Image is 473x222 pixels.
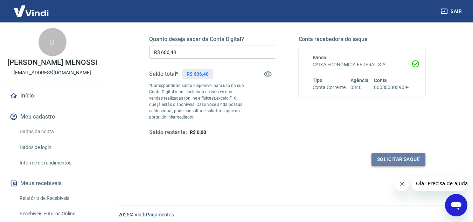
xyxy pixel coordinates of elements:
[374,78,387,83] span: Conta
[8,0,54,22] img: Vindi
[299,36,426,43] h5: Conta recebedora do saque
[134,212,174,217] a: Vindi Pagamentos
[149,129,187,136] h5: Saldo restante:
[313,78,323,83] span: Tipo
[313,61,412,68] h6: CAIXA ECONÔMICA FEDERAL S.A.
[8,176,96,191] button: Meus recebíveis
[412,176,467,191] iframe: Mensagem da empresa
[149,82,244,120] p: *Corresponde ao saldo disponível para uso na sua Conta Digital Vindi. Incluindo os valores das ve...
[445,194,467,216] iframe: Botão para abrir a janela de mensagens
[149,36,276,43] h5: Quanto deseja sacar da Conta Digital?
[395,177,409,191] iframe: Fechar mensagem
[7,59,97,66] p: [PERSON_NAME] MENOSSI
[118,211,456,218] p: 2025 ©
[8,109,96,125] button: Meu cadastro
[14,69,91,76] p: [EMAIL_ADDRESS][DOMAIN_NAME]
[17,156,96,170] a: Informe de rendimentos
[374,84,411,91] h6: 000300003909-1
[350,84,369,91] h6: 0340
[313,55,327,60] span: Banco
[39,28,67,56] div: D
[17,207,96,221] a: Recebíveis Futuros Online
[17,191,96,206] a: Relatório de Recebíveis
[17,140,96,155] a: Dados de login
[4,5,59,11] span: Olá! Precisa de ajuda?
[149,70,180,78] h5: Saldo total*:
[190,129,206,135] span: R$ 0,00
[187,70,209,78] p: R$ 606,48
[371,153,425,166] button: Solicitar saque
[17,125,96,139] a: Dados da conta
[313,84,346,91] h6: Conta Corrente
[439,5,465,18] button: Sair
[8,88,96,103] a: Início
[350,78,369,83] span: Agência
